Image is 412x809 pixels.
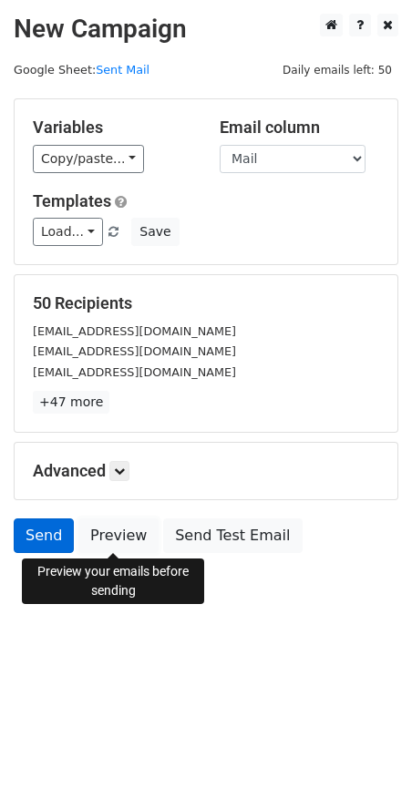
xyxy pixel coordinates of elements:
[33,365,236,379] small: [EMAIL_ADDRESS][DOMAIN_NAME]
[220,118,379,138] h5: Email column
[22,558,204,604] div: Preview your emails before sending
[33,145,144,173] a: Copy/paste...
[321,722,412,809] iframe: Chat Widget
[96,63,149,77] a: Sent Mail
[163,518,302,553] a: Send Test Email
[14,63,149,77] small: Google Sheet:
[131,218,179,246] button: Save
[33,293,379,313] h5: 50 Recipients
[78,518,159,553] a: Preview
[14,14,398,45] h2: New Campaign
[276,63,398,77] a: Daily emails left: 50
[33,191,111,210] a: Templates
[33,344,236,358] small: [EMAIL_ADDRESS][DOMAIN_NAME]
[33,391,109,414] a: +47 more
[33,218,103,246] a: Load...
[321,722,412,809] div: 聊天小工具
[33,118,192,138] h5: Variables
[33,324,236,338] small: [EMAIL_ADDRESS][DOMAIN_NAME]
[33,461,379,481] h5: Advanced
[14,518,74,553] a: Send
[276,60,398,80] span: Daily emails left: 50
